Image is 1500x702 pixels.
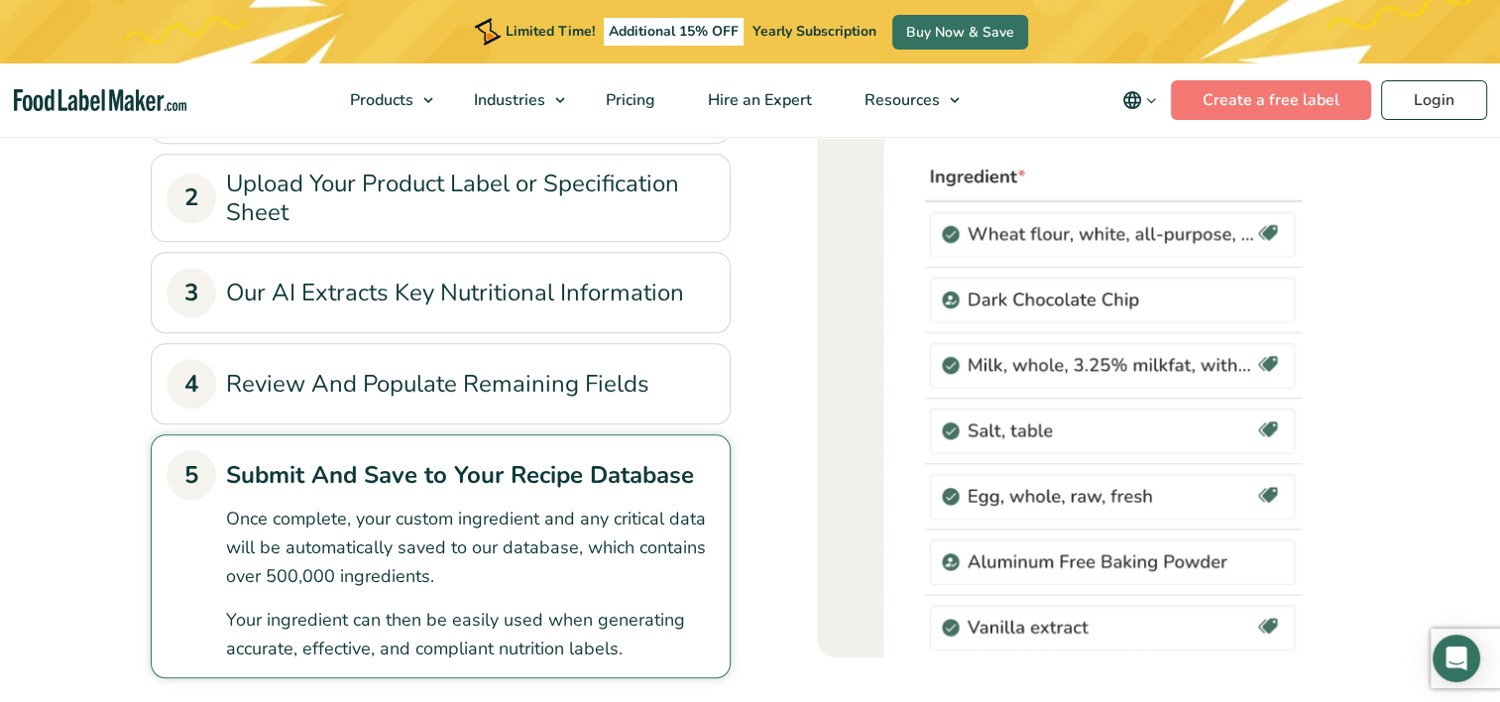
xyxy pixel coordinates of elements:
[226,606,715,663] p: Your ingredient can then be easily used when generating accurate, effective, and compliant nutrit...
[752,22,876,41] span: Yearly Subscription
[892,15,1028,50] a: Buy Now & Save
[324,63,443,137] a: Products
[167,359,715,409] a: 4Review And Populate Remaining Fields
[167,170,715,227] a: 2Upload Your Product Label or Specification Sheet
[1171,80,1371,120] a: Create a free label
[226,505,715,590] p: Once complete, your custom ingredient and any critical data will be automatically saved to our da...
[682,63,834,137] a: Hire an Expert
[151,434,731,678] li: 5Submit And Save to Your Recipe Database
[167,174,216,223] div: 2
[167,268,715,317] a: 3Our AI Extracts Key Nutritional Information
[151,154,731,243] li: 2Upload Your Product Label or Specification Sheet
[448,63,575,137] a: Industries
[167,268,216,317] div: 3
[770,62,1350,657] div: 5Submit And Save to Your Recipe Database
[702,89,814,111] span: Hire an Expert
[859,89,942,111] span: Resources
[839,63,970,137] a: Resources
[1433,635,1480,682] div: Open Intercom Messenger
[167,359,216,409] div: 4
[167,450,715,500] a: 5Submit And Save to Your Recipe Database
[604,18,744,46] span: Additional 15% OFF
[600,89,657,111] span: Pricing
[506,22,595,41] span: Limited Time!
[151,252,731,333] li: 3Our AI Extracts Key Nutritional Information
[580,63,677,137] a: Pricing
[344,89,415,111] span: Products
[167,450,216,500] div: 5
[151,343,731,424] li: 4Review And Populate Remaining Fields
[468,89,547,111] span: Industries
[1381,80,1487,120] a: Login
